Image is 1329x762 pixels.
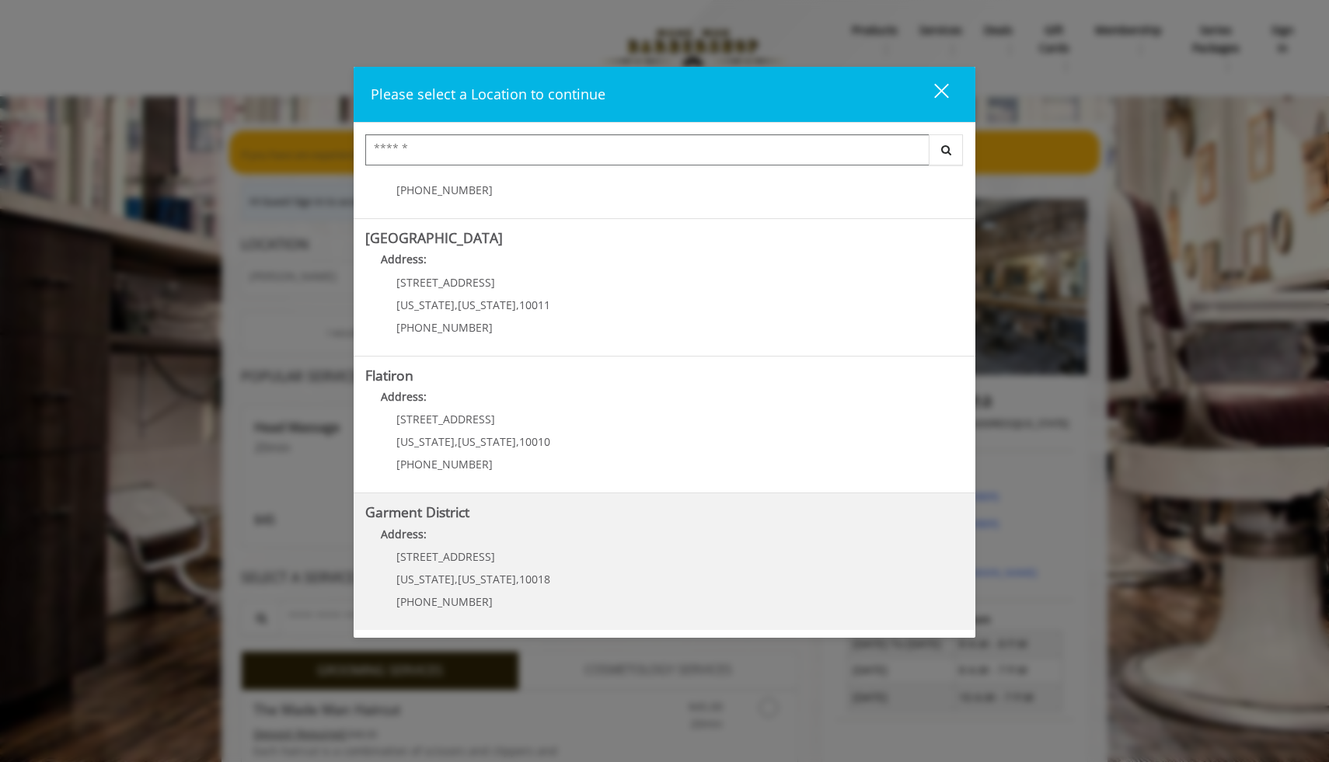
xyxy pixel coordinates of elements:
[937,144,955,155] i: Search button
[396,549,495,564] span: [STREET_ADDRESS]
[365,503,469,521] b: Garment District
[396,594,493,609] span: [PHONE_NUMBER]
[381,527,427,541] b: Address:
[396,457,493,471] span: [PHONE_NUMBER]
[458,434,516,449] span: [US_STATE]
[396,320,493,335] span: [PHONE_NUMBER]
[519,434,550,449] span: 10010
[396,297,455,312] span: [US_STATE]
[396,412,495,426] span: [STREET_ADDRESS]
[516,572,519,586] span: ,
[365,366,413,384] b: Flatiron
[396,434,455,449] span: [US_STATE]
[458,297,516,312] span: [US_STATE]
[365,134,964,173] div: Center Select
[381,389,427,404] b: Address:
[365,134,930,165] input: Search Center
[396,183,493,197] span: [PHONE_NUMBER]
[519,572,550,586] span: 10018
[458,572,516,586] span: [US_STATE]
[396,275,495,290] span: [STREET_ADDRESS]
[455,434,458,449] span: ,
[371,85,605,103] span: Please select a Location to continue
[905,78,958,110] button: close dialog
[455,297,458,312] span: ,
[519,297,550,312] span: 10011
[365,228,503,247] b: [GEOGRAPHIC_DATA]
[516,434,519,449] span: ,
[455,572,458,586] span: ,
[916,82,947,106] div: close dialog
[381,252,427,266] b: Address:
[396,572,455,586] span: [US_STATE]
[516,297,519,312] span: ,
